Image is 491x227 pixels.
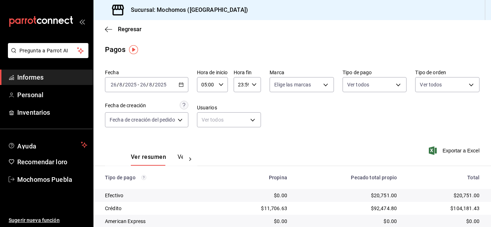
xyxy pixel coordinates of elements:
[197,105,217,110] font: Usuarios
[105,193,123,198] font: Efectivo
[149,82,152,88] input: --
[17,91,43,99] font: Personal
[5,52,88,60] a: Pregunta a Parrot AI
[202,117,224,123] font: Ver todos
[105,103,146,108] font: Fecha de creación
[125,82,137,88] input: ----
[131,6,248,13] font: Sucursal: Mochomos ([GEOGRAPHIC_DATA])
[105,45,125,54] font: Pagos
[430,146,479,155] button: Exportar a Excel
[105,175,136,180] font: Tipo de pago
[466,218,479,224] font: $0.00
[351,175,397,180] font: Pecado total propio
[384,218,397,224] font: $0.00
[105,70,119,75] font: Fecha
[105,205,121,211] font: Crédito
[420,82,442,88] font: Ver todos
[17,158,67,166] font: Recomendar loro
[8,43,88,58] button: Pregunta a Parrot AI
[371,205,397,211] font: $92,474.80
[140,82,146,88] input: --
[152,82,155,88] font: /
[450,205,479,211] font: $104,181.43
[274,82,311,88] font: Elige las marcas
[261,205,287,211] font: $11,706.63
[105,218,146,224] font: American Express
[343,70,372,75] font: Tipo de pago
[131,153,166,160] font: Ver resumen
[467,175,479,180] font: Total
[17,142,37,150] font: Ayuda
[415,70,446,75] font: Tipo de orden
[270,70,284,75] font: Marca
[442,148,479,153] font: Exportar a Excel
[19,48,68,53] font: Pregunta a Parrot AI
[105,26,142,33] button: Regresar
[117,82,119,88] font: /
[17,176,72,183] font: Mochomos Puebla
[110,82,117,88] input: --
[155,82,167,88] input: ----
[110,117,175,123] font: Fecha de creación del pedido
[17,109,50,116] font: Inventarios
[347,82,369,88] font: Ver todos
[274,218,287,224] font: $0.00
[141,175,146,180] svg: Los pagos realizados con Pay y otras terminales son montos brutos.
[123,82,125,88] font: /
[454,193,480,198] font: $20,751.00
[79,19,85,24] button: abrir_cajón_menú
[371,193,397,198] font: $20,751.00
[9,217,60,223] font: Sugerir nueva función
[274,193,287,198] font: $0.00
[234,70,252,75] font: Hora fin
[269,175,287,180] font: Propina
[131,153,183,166] div: pestañas de navegación
[119,82,123,88] input: --
[146,82,148,88] font: /
[118,26,142,33] font: Regresar
[17,74,43,81] font: Informes
[178,153,205,160] font: Ver pagos
[197,70,228,75] font: Hora de inicio
[138,82,139,88] font: -
[129,45,138,54] img: Marcador de información sobre herramientas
